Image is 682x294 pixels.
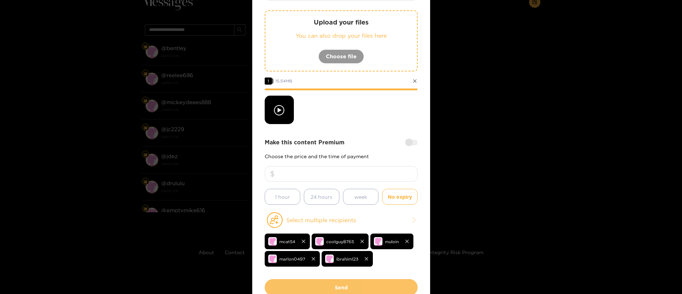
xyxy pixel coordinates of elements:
button: Select multiple recipients [265,212,418,228]
strong: Make this content Premium [265,138,344,146]
span: ibrahim123 [336,255,358,263]
span: mcat54 [279,237,295,246]
span: muloin [385,237,399,246]
span: 1 hour [275,193,290,201]
span: week [354,193,367,201]
img: no-avatar.png [374,237,382,246]
span: marlon0497 [279,255,305,263]
img: no-avatar.png [268,237,277,246]
button: 24 hours [304,189,339,205]
img: no-avatar.png [268,255,277,263]
button: No expiry [382,189,418,205]
p: Upload your files [280,18,403,26]
span: No expiry [388,193,412,201]
p: Choose the price and the time of payment [265,154,418,159]
button: week [343,189,379,205]
img: no-avatar.png [325,255,334,263]
span: 24 hours [311,193,332,201]
span: 15.54 MB [275,79,292,83]
span: 1 [265,77,272,85]
button: Choose file [318,49,364,64]
img: no-avatar.png [315,237,324,246]
p: You can also drop your files here [280,32,403,40]
button: 1 hour [265,189,300,205]
span: coolguy8765 [326,237,354,246]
